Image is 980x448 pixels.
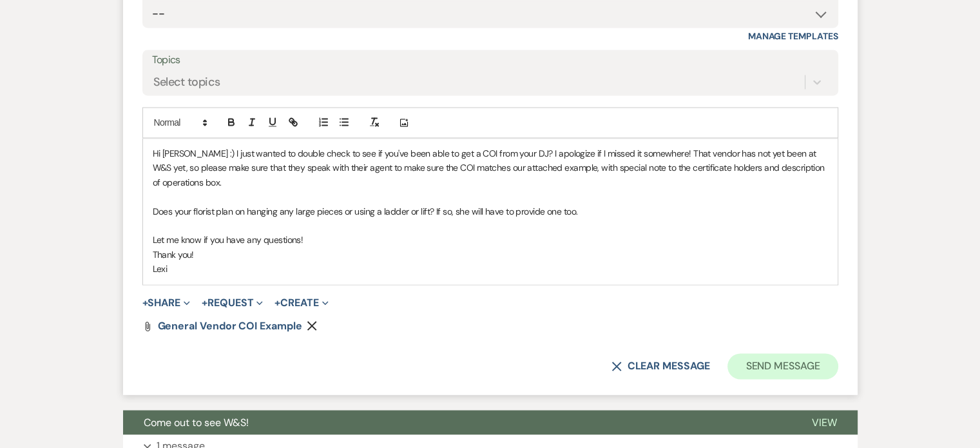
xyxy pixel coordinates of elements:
button: Clear message [611,361,709,371]
span: + [142,298,148,308]
button: Come out to see W&S! [123,410,791,434]
p: Does your florist plan on hanging any large pieces or using a ladder or lift? If so, she will hav... [153,204,828,219]
button: View [791,410,858,434]
p: Thank you! [153,248,828,262]
span: General Vendor COI Example [158,319,302,333]
p: Lexi [153,262,828,276]
span: Come out to see W&S! [144,415,249,429]
span: View [812,415,837,429]
span: + [202,298,207,308]
a: Manage Templates [748,30,838,42]
button: Request [202,298,263,308]
div: Select topics [153,73,220,90]
span: + [274,298,280,308]
button: Create [274,298,328,308]
p: Hi [PERSON_NAME] :) I just wanted to double check to see if you've been able to get a COI from yo... [153,146,828,190]
a: General Vendor COI Example [158,321,302,331]
button: Share [142,298,191,308]
button: Send Message [727,353,838,379]
label: Topics [152,51,829,70]
p: Let me know if you have any questions! [153,233,828,247]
